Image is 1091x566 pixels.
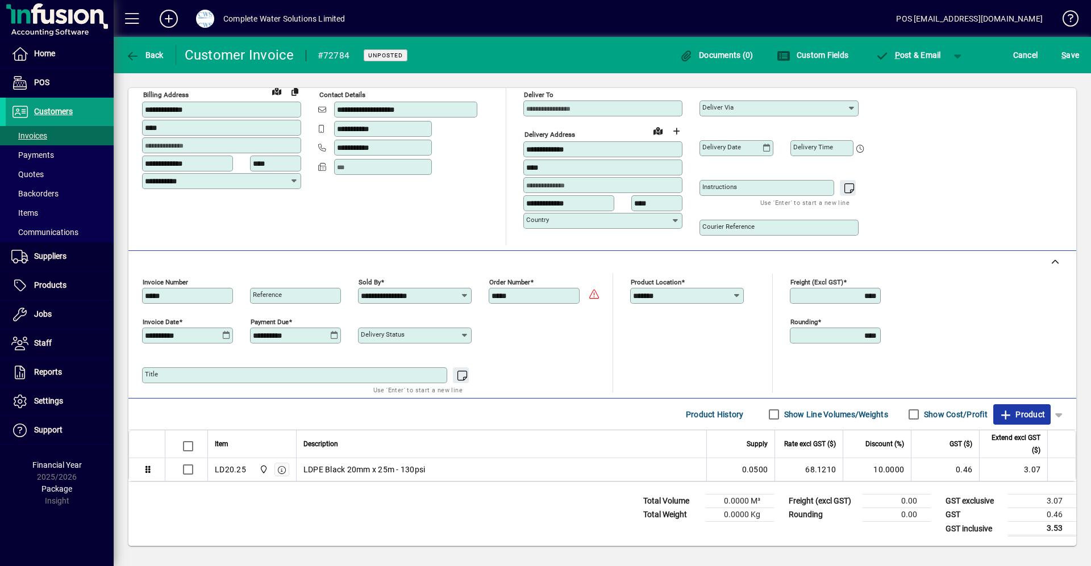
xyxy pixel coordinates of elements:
span: Financial Year [32,460,82,469]
app-page-header-button: Back [114,45,176,65]
a: Communications [6,223,114,242]
a: Reports [6,358,114,387]
mat-label: Rounding [790,318,818,326]
span: ave [1061,46,1079,64]
button: Documents (0) [677,45,756,65]
td: 0.0000 M³ [706,494,774,508]
span: Communications [11,228,78,237]
mat-label: Order number [489,278,530,286]
span: GST ($) [950,438,972,450]
span: Extend excl GST ($) [986,431,1040,456]
td: 0.0000 Kg [706,508,774,522]
button: Add [151,9,187,29]
span: Item [215,438,228,450]
span: Customers [34,107,73,116]
mat-hint: Use 'Enter' to start a new line [760,196,850,209]
span: Documents (0) [680,51,753,60]
span: Support [34,425,63,434]
button: Copy to Delivery address [286,82,304,100]
span: Discount (%) [865,438,904,450]
span: P [895,51,900,60]
div: #72784 [318,47,350,65]
mat-label: Courier Reference [702,223,755,230]
span: Unposted [368,52,403,59]
td: Total Volume [638,494,706,508]
span: ost & Email [875,51,941,60]
mat-label: Invoice number [143,278,188,286]
span: Rate excl GST ($) [784,438,836,450]
button: Cancel [1010,45,1041,65]
span: S [1061,51,1066,60]
td: GST exclusive [940,494,1008,508]
mat-label: Product location [631,278,681,286]
mat-hint: Use 'Enter' to start a new line [373,383,463,396]
mat-label: Country [526,216,549,224]
mat-label: Payment due [251,318,289,326]
span: Home [34,49,55,58]
td: GST [940,508,1008,522]
a: Payments [6,145,114,165]
a: Backorders [6,184,114,203]
span: Items [11,208,38,217]
td: 0.46 [911,458,979,481]
mat-label: Instructions [702,183,737,191]
span: Product [999,405,1045,424]
label: Show Cost/Profit [922,409,988,420]
span: POS [34,78,49,87]
button: Choose address [667,122,685,140]
span: Custom Fields [777,51,848,60]
mat-label: Delivery date [702,143,741,151]
a: Staff [6,329,114,358]
button: Product [993,404,1051,425]
a: Jobs [6,300,114,329]
mat-label: Invoice date [143,318,179,326]
span: Motueka [256,463,269,476]
label: Show Line Volumes/Weights [782,409,888,420]
div: Customer Invoice [185,46,294,64]
mat-label: Deliver via [702,103,734,111]
button: Profile [187,9,223,29]
td: 0.46 [1008,508,1076,522]
span: Product History [686,405,744,424]
span: Settings [34,396,63,405]
button: Product History [681,404,748,425]
div: 68.1210 [782,464,836,475]
div: LD20.25 [215,464,246,475]
span: Invoices [11,131,47,140]
td: Freight (excl GST) [783,494,863,508]
button: Save [1059,45,1082,65]
a: Products [6,271,114,300]
span: Reports [34,367,62,376]
a: View on map [268,82,286,100]
span: Back [126,51,164,60]
a: Invoices [6,126,114,145]
span: Staff [34,338,52,347]
a: Items [6,203,114,223]
mat-label: Freight (excl GST) [790,278,843,286]
span: LDPE Black 20mm x 25m - 130psi [303,464,426,475]
span: Package [41,484,72,493]
td: 3.07 [979,458,1047,481]
a: Knowledge Base [1054,2,1077,39]
a: Settings [6,387,114,416]
span: Backorders [11,189,59,198]
td: Total Weight [638,508,706,522]
span: Supply [747,438,768,450]
button: Custom Fields [774,45,851,65]
td: 10.0000 [843,458,911,481]
mat-label: Delivery status [361,330,405,338]
td: 0.00 [863,508,931,522]
mat-label: Title [145,370,158,378]
td: 0.00 [863,494,931,508]
td: 3.07 [1008,494,1076,508]
span: Quotes [11,170,44,179]
td: 3.53 [1008,522,1076,536]
span: Payments [11,150,54,160]
a: Quotes [6,165,114,184]
span: Cancel [1013,46,1038,64]
span: 0.0500 [742,464,768,475]
a: Home [6,40,114,68]
span: Suppliers [34,251,66,261]
a: View on map [649,121,667,140]
mat-label: Sold by [359,278,381,286]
